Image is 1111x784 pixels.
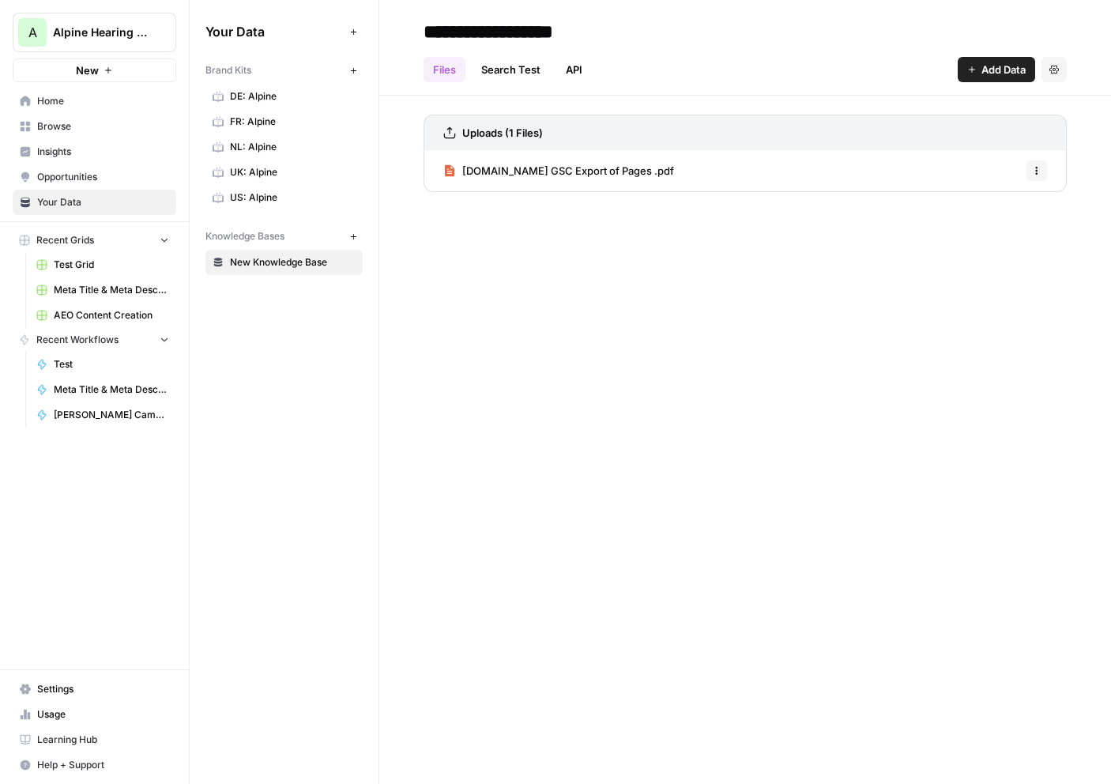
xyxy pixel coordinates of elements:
[424,57,465,82] a: Files
[230,255,356,269] span: New Knowledge Base
[76,62,99,78] span: New
[443,115,543,150] a: Uploads (1 Files)
[230,165,356,179] span: UK: Alpine
[37,733,169,747] span: Learning Hub
[205,22,344,41] span: Your Data
[29,377,176,402] a: Meta Title & Meta Descriptions
[37,682,169,696] span: Settings
[13,139,176,164] a: Insights
[29,402,176,428] a: [PERSON_NAME] Campaign
[13,89,176,114] a: Home
[13,702,176,727] a: Usage
[36,233,94,247] span: Recent Grids
[205,229,284,243] span: Knowledge Bases
[13,228,176,252] button: Recent Grids
[37,94,169,108] span: Home
[54,283,169,297] span: Meta Title & Meta Descriptions Grid (1)
[443,150,674,191] a: [DOMAIN_NAME] GSC Export of Pages .pdf
[230,115,356,129] span: FR: Alpine
[29,352,176,377] a: Test
[13,58,176,82] button: New
[462,163,674,179] span: [DOMAIN_NAME] GSC Export of Pages .pdf
[205,134,363,160] a: NL: Alpine
[205,250,363,275] a: New Knowledge Base
[37,758,169,772] span: Help + Support
[13,328,176,352] button: Recent Workflows
[230,190,356,205] span: US: Alpine
[54,308,169,322] span: AEO Content Creation
[37,119,169,134] span: Browse
[230,140,356,154] span: NL: Alpine
[13,114,176,139] a: Browse
[13,13,176,52] button: Workspace: Alpine Hearing Protection
[54,258,169,272] span: Test Grid
[205,109,363,134] a: FR: Alpine
[54,357,169,371] span: Test
[981,62,1026,77] span: Add Data
[28,23,37,42] span: A
[462,125,543,141] h3: Uploads (1 Files)
[205,63,251,77] span: Brand Kits
[205,160,363,185] a: UK: Alpine
[205,185,363,210] a: US: Alpine
[36,333,119,347] span: Recent Workflows
[556,57,592,82] a: API
[29,277,176,303] a: Meta Title & Meta Descriptions Grid (1)
[29,303,176,328] a: AEO Content Creation
[472,57,550,82] a: Search Test
[958,57,1035,82] button: Add Data
[13,190,176,215] a: Your Data
[37,195,169,209] span: Your Data
[13,752,176,778] button: Help + Support
[13,164,176,190] a: Opportunities
[37,145,169,159] span: Insights
[29,252,176,277] a: Test Grid
[230,89,356,104] span: DE: Alpine
[54,408,169,422] span: [PERSON_NAME] Campaign
[205,84,363,109] a: DE: Alpine
[13,677,176,702] a: Settings
[54,383,169,397] span: Meta Title & Meta Descriptions
[37,707,169,722] span: Usage
[13,727,176,752] a: Learning Hub
[53,24,149,40] span: Alpine Hearing Protection
[37,170,169,184] span: Opportunities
